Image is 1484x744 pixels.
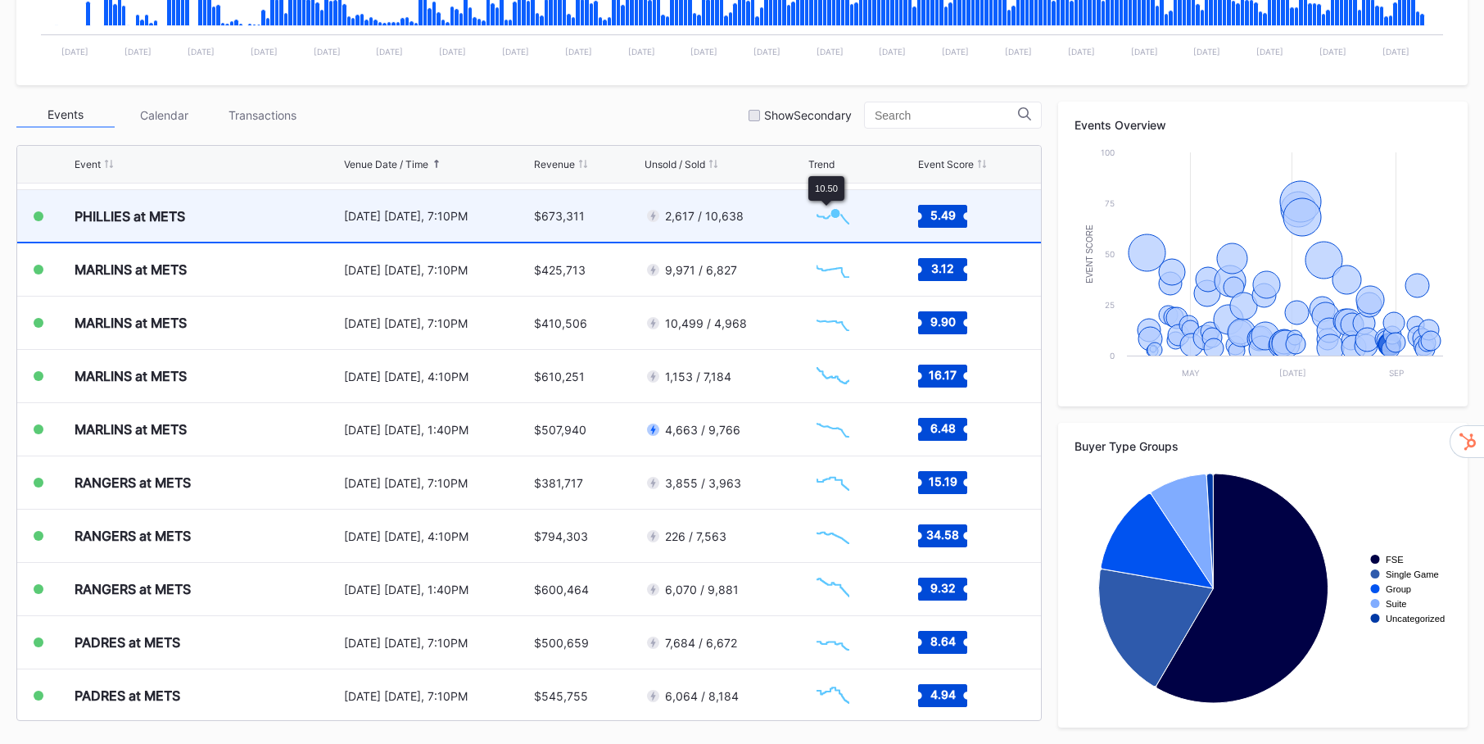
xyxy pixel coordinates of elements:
div: 10,499 / 4,968 [665,316,747,330]
text: [DATE] [565,47,592,57]
div: 4,663 / 9,766 [665,423,740,437]
text: [DATE] [942,47,969,57]
text: [DATE] [753,47,780,57]
div: [DATE] [DATE], 7:10PM [344,316,530,330]
div: Trend [808,158,835,170]
text: Event Score [1085,225,1094,284]
text: Single Game [1386,569,1439,579]
div: $545,755 [534,689,588,703]
text: [DATE] [628,47,655,57]
div: RANGERS at METS [75,581,191,597]
text: May [1182,368,1200,378]
svg: Chart title [1075,144,1451,390]
div: Events [16,102,115,128]
div: $500,659 [534,636,589,650]
text: [DATE] [879,47,906,57]
text: 9.32 [930,581,956,595]
text: 0 [1110,351,1115,361]
div: 6,064 / 8,184 [665,689,739,703]
text: [DATE] [690,47,717,57]
text: 16.17 [929,368,957,382]
div: Revenue [534,158,575,170]
text: Group [1386,584,1411,594]
text: [DATE] [1131,47,1158,57]
div: Unsold / Sold [645,158,705,170]
div: PADRES at METS [75,687,180,704]
div: Venue Date / Time [344,158,428,170]
div: MARLINS at METS [75,421,187,438]
div: [DATE] [DATE], 7:10PM [344,476,530,490]
text: [DATE] [376,47,403,57]
text: [DATE] [124,47,152,57]
div: Events Overview [1075,118,1451,132]
div: Event [75,158,101,170]
text: 3.12 [931,261,954,275]
div: [DATE] [DATE], 7:10PM [344,689,530,703]
text: 75 [1105,198,1115,208]
text: [DATE] [817,47,844,57]
svg: Chart title [808,675,857,716]
text: 8.64 [930,634,956,648]
div: $610,251 [534,370,585,383]
text: 50 [1105,249,1115,259]
div: $410,506 [534,316,587,330]
div: Buyer Type Groups [1075,439,1451,453]
text: [DATE] [251,47,278,57]
div: [DATE] [DATE], 4:10PM [344,370,530,383]
div: [DATE] [DATE], 7:10PM [344,209,530,223]
div: $425,713 [534,263,586,277]
div: RANGERS at METS [75,474,191,491]
div: 3,855 / 3,963 [665,476,741,490]
svg: Chart title [808,249,857,290]
div: RANGERS at METS [75,528,191,544]
div: Show Secondary [764,108,852,122]
text: [DATE] [439,47,466,57]
text: [DATE] [314,47,341,57]
div: $673,311 [534,209,585,223]
text: FSE [1386,555,1404,565]
text: [DATE] [1319,47,1346,57]
svg: Chart title [808,569,857,610]
div: PHILLIES at METS [75,208,185,225]
div: Transactions [213,102,311,128]
div: MARLINS at METS [75,315,187,331]
div: Calendar [115,102,213,128]
div: 6,070 / 9,881 [665,583,739,597]
text: 25 [1105,300,1115,310]
text: 15.19 [929,474,957,488]
div: [DATE] [DATE], 1:40PM [344,423,530,437]
text: 6.48 [930,421,956,435]
svg: Chart title [808,515,857,556]
svg: Chart title [808,622,857,663]
text: [DATE] [1382,47,1409,57]
text: 4.94 [930,687,956,701]
text: 100 [1101,147,1115,157]
div: 7,684 / 6,672 [665,636,737,650]
div: 2,617 / 10,638 [665,209,744,223]
div: MARLINS at METS [75,368,187,384]
div: [DATE] [DATE], 7:10PM [344,636,530,650]
div: $794,303 [534,529,588,543]
div: $507,940 [534,423,586,437]
text: Sep [1389,368,1404,378]
text: [DATE] [1279,368,1306,378]
div: [DATE] [DATE], 7:10PM [344,263,530,277]
svg: Chart title [808,409,857,450]
text: [DATE] [1193,47,1220,57]
svg: Chart title [808,196,857,237]
div: $600,464 [534,583,589,597]
text: [DATE] [61,47,88,57]
text: [DATE] [1068,47,1095,57]
text: [DATE] [1005,47,1032,57]
svg: Chart title [808,356,857,397]
text: [DATE] [1256,47,1283,57]
text: 34.58 [926,528,959,542]
text: [DATE] [188,47,215,57]
text: 5.49 [930,207,956,221]
svg: Chart title [808,302,857,343]
div: MARLINS at METS [75,261,187,278]
div: $381,717 [534,476,583,490]
svg: Chart title [808,462,857,503]
text: Suite [1386,599,1407,609]
text: [DATE] [502,47,529,57]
